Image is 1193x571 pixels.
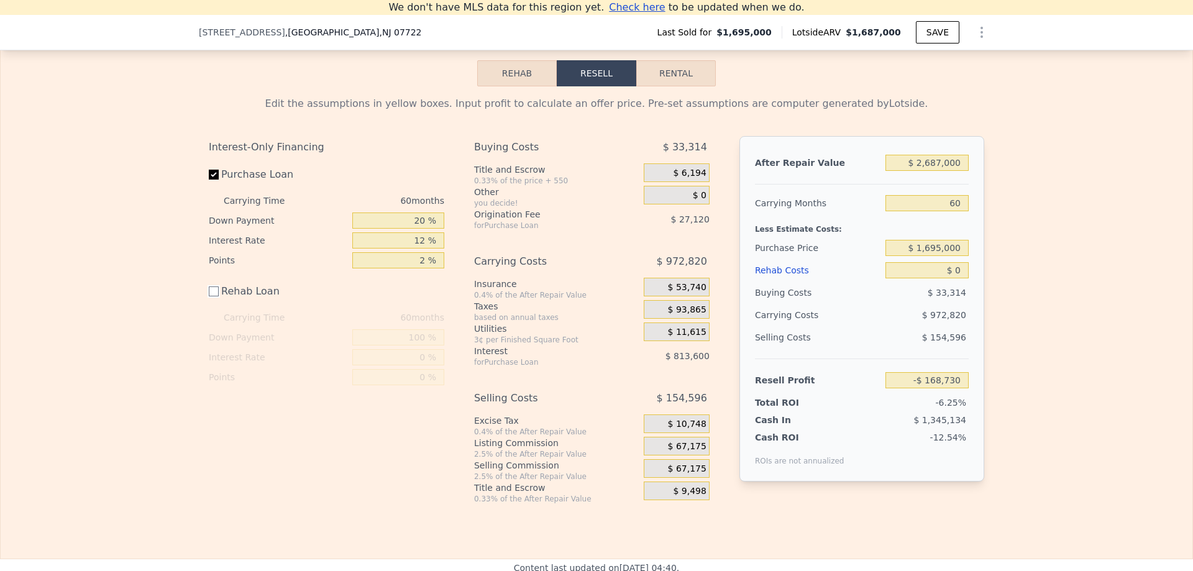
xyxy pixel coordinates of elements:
div: Carrying Costs [755,304,833,326]
div: Resell Profit [755,369,880,391]
div: Cash In [755,414,833,426]
div: Title and Escrow [474,482,639,494]
div: you decide! [474,198,639,208]
div: based on annual taxes [474,313,639,322]
button: Rental [636,60,716,86]
span: , [GEOGRAPHIC_DATA] [285,26,422,39]
button: Resell [557,60,636,86]
label: Purchase Loan [209,163,347,186]
div: After Repair Value [755,152,880,174]
span: Lotside ARV [792,26,846,39]
div: Taxes [474,300,639,313]
div: Rehab Costs [755,259,880,281]
span: $ 9,498 [673,486,706,497]
span: Last Sold for [657,26,717,39]
span: $ 53,740 [668,282,706,293]
span: $ 93,865 [668,304,706,316]
span: $ 6,194 [673,168,706,179]
span: -6.25% [935,398,966,408]
div: Down Payment [209,211,347,231]
div: 60 months [309,191,444,211]
span: , NJ 07722 [379,27,421,37]
span: $ 33,314 [928,288,966,298]
span: [STREET_ADDRESS] [199,26,285,39]
div: for Purchase Loan [474,357,613,367]
span: $ 10,748 [668,419,706,430]
button: SAVE [916,21,959,43]
span: $ 1,345,134 [913,415,966,425]
div: ROIs are not annualized [755,444,844,466]
button: Rehab [477,60,557,86]
div: Listing Commission [474,437,639,449]
div: Points [209,367,347,387]
span: $1,695,000 [716,26,772,39]
span: $1,687,000 [846,27,901,37]
div: Buying Costs [474,136,613,158]
span: $ 67,175 [668,441,706,452]
div: for Purchase Loan [474,221,613,231]
div: 0.4% of the After Repair Value [474,290,639,300]
div: 0.4% of the After Repair Value [474,427,639,437]
div: Interest Rate [209,231,347,250]
div: Excise Tax [474,414,639,427]
div: Selling Commission [474,459,639,472]
span: -12.54% [930,432,966,442]
div: Other [474,186,639,198]
div: 2.5% of the After Repair Value [474,472,639,482]
span: $ 154,596 [922,332,966,342]
div: 3¢ per Finished Square Foot [474,335,639,345]
span: $ 813,600 [665,351,710,361]
div: Interest Rate [209,347,347,367]
input: Rehab Loan [209,286,219,296]
div: Less Estimate Costs: [755,214,969,237]
div: 60 months [309,308,444,327]
span: $ 11,615 [668,327,706,338]
span: $ 972,820 [656,250,706,273]
div: Total ROI [755,396,833,409]
span: $ 972,820 [922,310,966,320]
div: Carrying Time [224,191,304,211]
div: Down Payment [209,327,347,347]
div: 0.33% of the After Repair Value [474,494,639,504]
span: $ 154,596 [656,387,706,409]
div: Interest [474,345,613,357]
div: Carrying Costs [474,250,613,273]
span: $ 67,175 [668,464,706,475]
div: 2.5% of the After Repair Value [474,449,639,459]
span: Check here [609,1,665,13]
div: Insurance [474,278,639,290]
div: Selling Costs [755,326,880,349]
span: $ 27,120 [671,214,710,224]
span: $ 33,314 [663,136,707,158]
div: Buying Costs [755,281,880,304]
div: Origination Fee [474,208,613,221]
div: Purchase Price [755,237,880,259]
div: Title and Escrow [474,163,639,176]
div: Cash ROI [755,431,844,444]
label: Rehab Loan [209,280,347,303]
input: Purchase Loan [209,170,219,180]
div: Carrying Time [224,308,304,327]
div: Edit the assumptions in yellow boxes. Input profit to calculate an offer price. Pre-set assumptio... [209,96,984,111]
div: Interest-Only Financing [209,136,444,158]
span: $ 0 [693,190,706,201]
div: Utilities [474,322,639,335]
div: 0.33% of the price + 550 [474,176,639,186]
button: Show Options [969,20,994,45]
div: Carrying Months [755,192,880,214]
div: Points [209,250,347,270]
div: Selling Costs [474,387,613,409]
